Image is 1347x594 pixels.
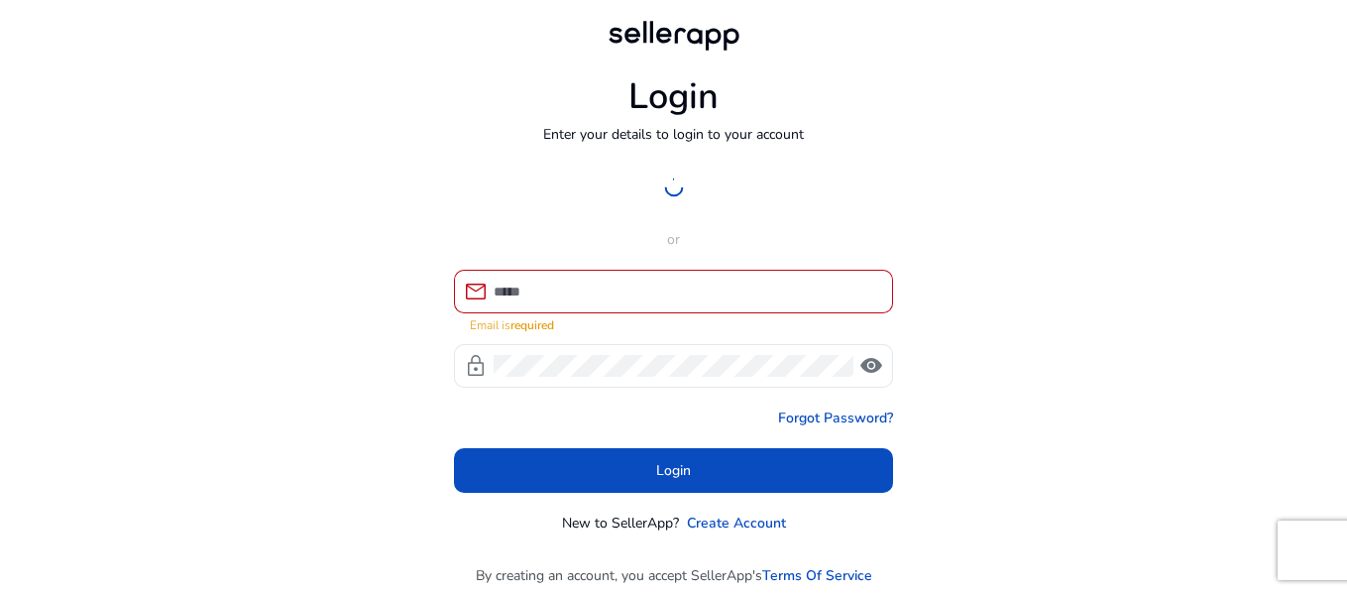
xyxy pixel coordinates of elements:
[778,408,893,428] a: Forgot Password?
[454,448,893,493] button: Login
[454,229,893,250] p: or
[859,354,883,378] span: visibility
[562,513,679,534] p: New to SellerApp?
[628,75,719,118] h1: Login
[510,317,554,333] strong: required
[656,460,691,481] span: Login
[464,354,488,378] span: lock
[687,513,786,534] a: Create Account
[762,565,872,586] a: Terms Of Service
[464,280,488,303] span: mail
[470,313,877,334] mat-error: Email is
[543,124,804,145] p: Enter your details to login to your account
